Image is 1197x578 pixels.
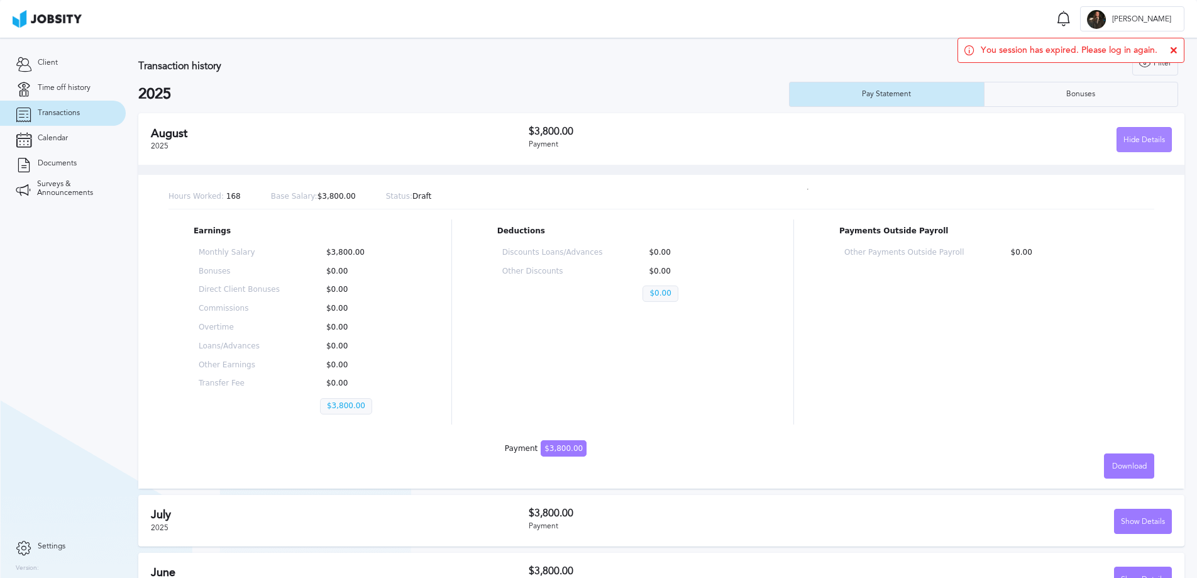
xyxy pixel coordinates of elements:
[1112,462,1147,471] span: Download
[1133,51,1178,76] div: Filter
[199,286,280,294] p: Direct Client Bonuses
[38,159,77,168] span: Documents
[151,127,529,140] h2: August
[194,227,406,236] p: Earnings
[1132,50,1178,75] button: Filter
[1104,453,1154,479] button: Download
[1117,128,1171,153] div: Hide Details
[320,361,401,370] p: $0.00
[529,508,850,519] h3: $3,800.00
[13,10,82,28] img: ab4bad089aa723f57921c736e9817d99.png
[320,267,401,276] p: $0.00
[271,192,356,201] p: $3,800.00
[199,379,280,388] p: Transfer Fee
[643,286,678,302] p: $0.00
[38,109,80,118] span: Transactions
[497,227,748,236] p: Deductions
[38,84,91,92] span: Time off history
[839,227,1129,236] p: Payments Outside Payroll
[386,192,432,201] p: Draft
[386,192,412,201] span: Status:
[199,361,280,370] p: Other Earnings
[1087,10,1106,29] div: G
[16,565,39,572] label: Version:
[38,58,58,67] span: Client
[320,398,372,414] p: $3,800.00
[1115,509,1171,535] div: Show Details
[1106,15,1178,24] span: [PERSON_NAME]
[981,45,1157,55] span: You session has expired. Please log in again.
[502,248,603,257] p: Discounts Loans/Advances
[199,248,280,257] p: Monthly Salary
[320,286,401,294] p: $0.00
[643,267,743,276] p: $0.00
[529,140,850,149] div: Payment
[844,248,964,257] p: Other Payments Outside Payroll
[1117,127,1172,152] button: Hide Details
[199,342,280,351] p: Loans/Advances
[1005,248,1124,257] p: $0.00
[529,522,850,531] div: Payment
[138,86,789,103] h2: 2025
[151,523,168,532] span: 2025
[138,60,707,72] h3: Transaction history
[37,180,110,197] span: Surveys & Announcements
[38,542,65,551] span: Settings
[529,126,850,137] h3: $3,800.00
[1080,6,1184,31] button: G[PERSON_NAME]
[151,142,168,150] span: 2025
[168,192,241,201] p: 168
[505,445,587,453] div: Payment
[643,248,743,257] p: $0.00
[1060,90,1101,99] div: Bonuses
[320,379,401,388] p: $0.00
[984,82,1179,107] button: Bonuses
[502,267,603,276] p: Other Discounts
[320,342,401,351] p: $0.00
[789,82,984,107] button: Pay Statement
[199,304,280,313] p: Commissions
[168,192,224,201] span: Hours Worked:
[199,267,280,276] p: Bonuses
[1114,509,1172,534] button: Show Details
[151,508,529,521] h2: July
[541,440,587,457] span: $3,800.00
[320,323,401,332] p: $0.00
[320,248,401,257] p: $3,800.00
[38,134,68,143] span: Calendar
[856,90,917,99] div: Pay Statement
[199,323,280,332] p: Overtime
[271,192,317,201] span: Base Salary:
[320,304,401,313] p: $0.00
[529,565,850,577] h3: $3,800.00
